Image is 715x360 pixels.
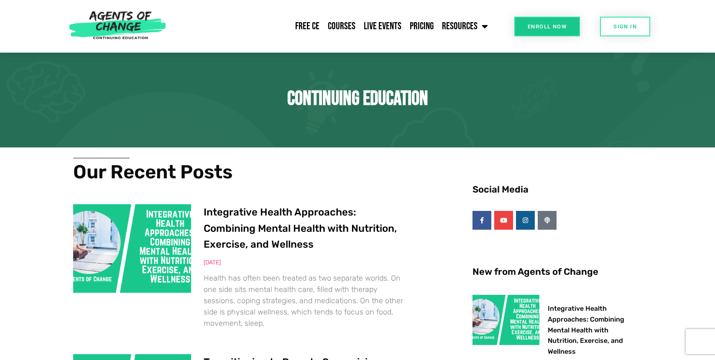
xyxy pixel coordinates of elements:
h2: Our Recent Posts [73,162,410,181]
nav: Menu [170,16,492,37]
a: SIGN IN [600,17,650,36]
a: Courses [324,16,360,37]
a: Resources [438,16,492,37]
span: [DATE] [204,259,221,266]
a: Integrative Health Approaches: Combining Mental Health with Nutrition, Exercise, and Wellness [548,304,624,355]
a: Integrative Health Approaches: Combining Mental Health with Nutrition, Exercise, and Wellness [204,206,397,250]
h4: Social Media [472,185,640,194]
a: Pricing [406,16,438,37]
a: Continuing Education [287,87,428,111]
span: Enroll Now [528,24,567,29]
p: Health has often been treated as two separate worlds. On one side sits mental health care, filled... [204,273,410,329]
a: Live Events [360,16,406,37]
h4: New from Agents of Change [472,267,640,276]
a: Free CE [291,16,324,37]
a: Enroll Now [514,17,580,36]
span: SIGN IN [613,24,637,29]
